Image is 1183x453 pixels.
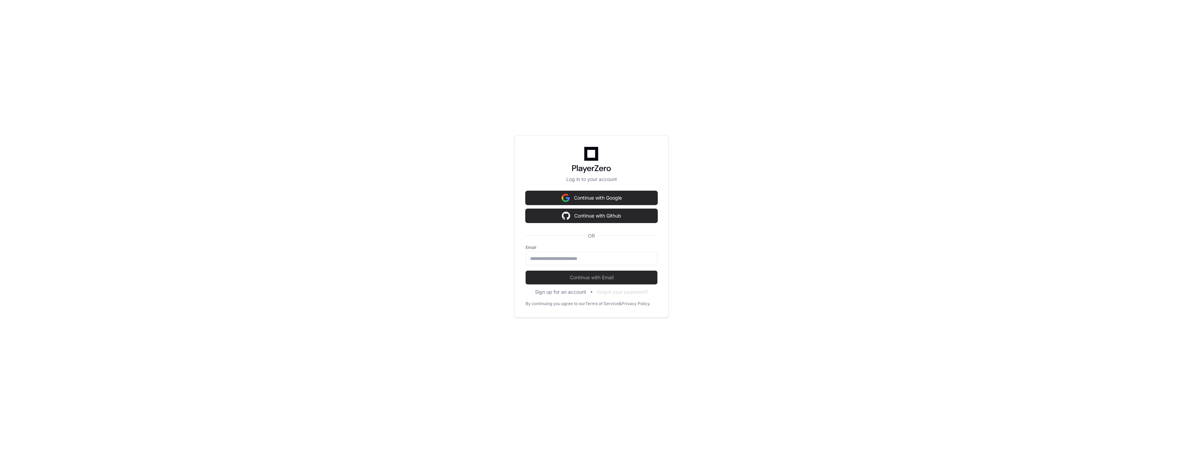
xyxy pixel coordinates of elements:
div: & [619,301,622,306]
div: By continuing you agree to our [526,301,585,306]
button: Continue with Github [526,209,657,223]
span: OR [585,232,598,239]
p: Log in to your account [526,176,657,183]
span: Continue with Email [526,274,657,281]
button: Continue with Google [526,191,657,205]
button: Continue with Email [526,271,657,284]
button: Sign up for an account [535,289,586,295]
img: Sign in with google [561,191,570,205]
img: Sign in with google [562,209,570,223]
label: Email [526,245,657,250]
button: Forgot your password? [597,289,648,295]
a: Privacy Policy. [622,301,651,306]
a: Terms of Service [585,301,619,306]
